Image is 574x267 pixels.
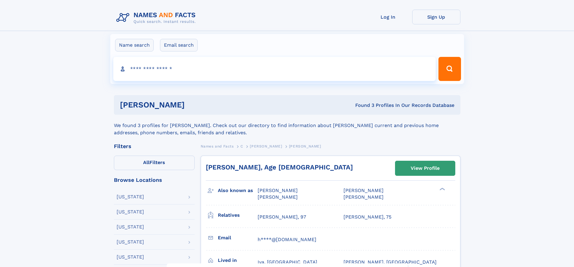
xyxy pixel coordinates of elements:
div: Found 3 Profiles In Our Records Database [270,102,454,109]
a: [PERSON_NAME], 97 [258,214,306,220]
div: [US_STATE] [117,240,144,244]
label: Email search [160,39,198,51]
span: All [143,160,149,165]
a: [PERSON_NAME], 75 [343,214,391,220]
h3: Lived in [218,255,258,265]
span: [PERSON_NAME] [258,188,298,193]
a: Log In [364,10,412,24]
div: ❯ [438,187,445,191]
span: [PERSON_NAME] [289,144,321,148]
a: [PERSON_NAME], Age [DEMOGRAPHIC_DATA] [206,163,353,171]
button: Search Button [438,57,461,81]
a: Sign Up [412,10,460,24]
h1: [PERSON_NAME] [120,101,270,109]
label: Filters [114,156,195,170]
span: [PERSON_NAME] [343,188,384,193]
div: View Profile [411,161,440,175]
div: [US_STATE] [117,210,144,214]
span: C [240,144,243,148]
span: [PERSON_NAME], [GEOGRAPHIC_DATA] [343,259,437,265]
label: Name search [115,39,154,51]
a: View Profile [395,161,455,175]
h3: Relatives [218,210,258,220]
h3: Also known as [218,185,258,196]
input: search input [113,57,436,81]
span: Iva, [GEOGRAPHIC_DATA] [258,259,317,265]
h3: Email [218,233,258,243]
span: [PERSON_NAME] [343,194,384,200]
a: C [240,142,243,150]
img: Logo Names and Facts [114,10,201,26]
div: We found 3 profiles for [PERSON_NAME]. Check out our directory to find information about [PERSON_... [114,115,460,136]
div: [US_STATE] [117,255,144,259]
div: [US_STATE] [117,225,144,229]
div: Filters [114,144,195,149]
div: Browse Locations [114,177,195,183]
a: Names and Facts [201,142,234,150]
span: [PERSON_NAME] [258,194,298,200]
span: [PERSON_NAME] [250,144,282,148]
a: [PERSON_NAME] [250,142,282,150]
div: [US_STATE] [117,194,144,199]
